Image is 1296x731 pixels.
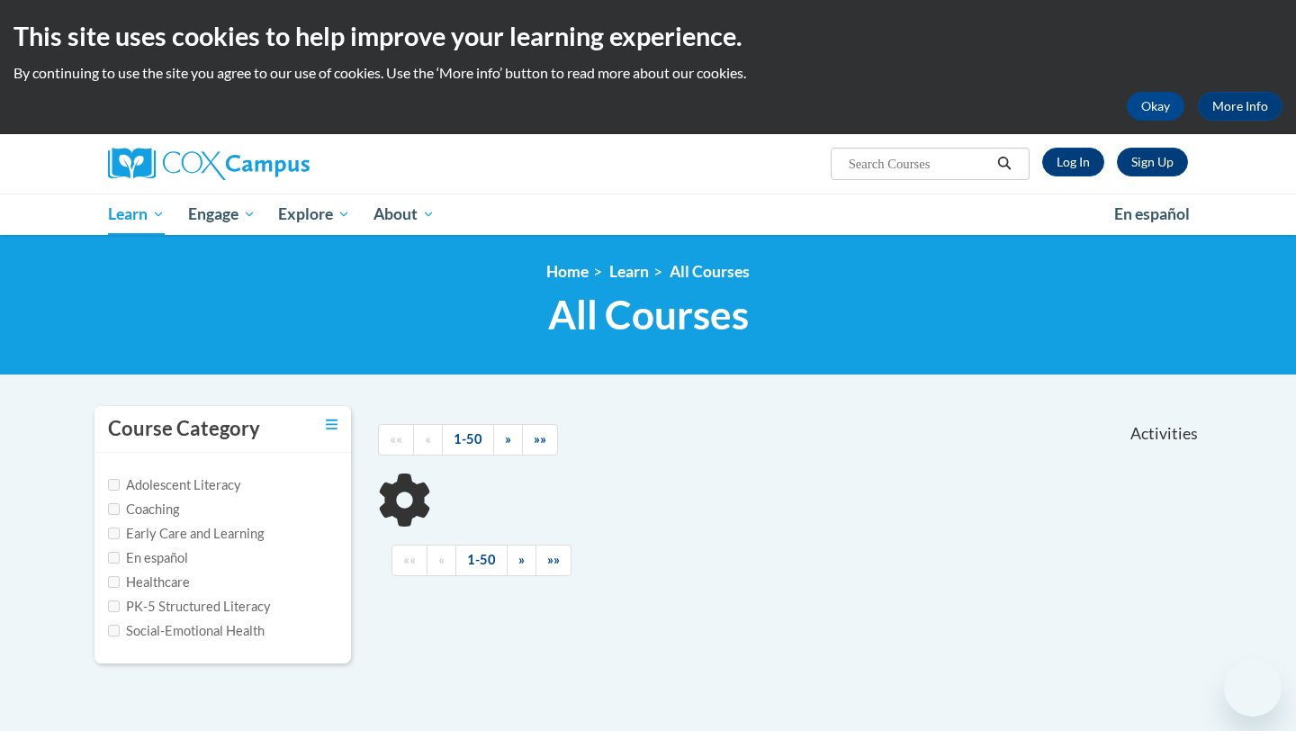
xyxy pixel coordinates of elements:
[548,291,749,338] span: All Courses
[425,431,431,447] span: «
[108,203,165,225] span: Learn
[108,625,120,636] input: Checkbox for Options
[1130,424,1198,444] span: Activities
[1102,195,1201,233] a: En español
[108,548,188,568] label: En español
[326,415,337,435] a: Toggle collapse
[13,63,1282,83] p: By continuing to use the site you agree to our use of cookies. Use the ‘More info’ button to read...
[108,524,264,544] label: Early Care and Learning
[546,262,589,281] a: Home
[505,431,511,447] span: »
[108,621,265,641] label: Social-Emotional Health
[378,424,414,456] a: Begining
[534,431,546,447] span: »»
[188,203,256,225] span: Engage
[442,424,494,456] a: 1-50
[403,552,416,567] span: ««
[108,552,120,564] input: Checkbox for Options
[108,600,120,612] input: Checkbox for Options
[176,194,267,235] a: Engage
[108,475,241,495] label: Adolescent Literacy
[108,415,260,443] h3: Course Category
[108,148,450,180] a: Cox Campus
[108,479,120,491] input: Checkbox for Options
[991,153,1018,175] button: Search
[847,153,991,175] input: Search Courses
[278,203,350,225] span: Explore
[266,194,362,235] a: Explore
[81,194,1215,235] div: Main menu
[1042,148,1104,176] a: Log In
[507,545,536,576] a: Next
[108,148,310,180] img: Cox Campus
[13,18,1282,54] h2: This site uses cookies to help improve your learning experience.
[108,503,120,515] input: Checkbox for Options
[1127,92,1184,121] button: Okay
[1117,148,1188,176] a: Register
[670,262,750,281] a: All Courses
[547,552,560,567] span: »»
[1114,204,1190,223] span: En español
[362,194,446,235] a: About
[108,528,120,539] input: Checkbox for Options
[1224,659,1282,717] iframe: Button to launch messaging window
[535,545,571,576] a: End
[413,424,443,456] a: Previous
[108,597,271,617] label: PK-5 Structured Literacy
[1198,92,1282,121] a: More Info
[96,194,176,235] a: Learn
[522,424,558,456] a: End
[391,545,427,576] a: Begining
[108,576,120,588] input: Checkbox for Options
[108,500,179,519] label: Coaching
[438,552,445,567] span: «
[455,545,508,576] a: 1-50
[373,203,435,225] span: About
[493,424,523,456] a: Next
[609,262,649,281] a: Learn
[108,573,190,592] label: Healthcare
[427,545,456,576] a: Previous
[518,552,525,567] span: »
[390,431,402,447] span: ««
